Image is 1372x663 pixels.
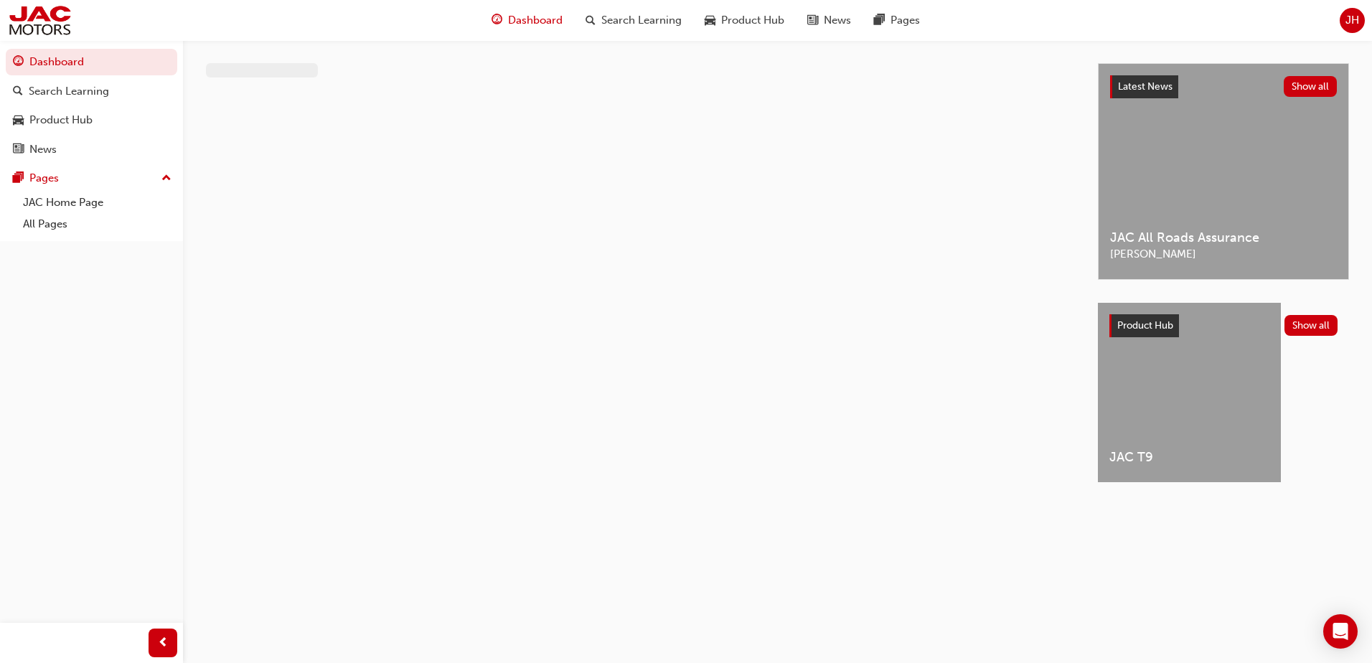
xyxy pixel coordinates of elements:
a: JAC T9 [1098,303,1281,482]
span: Pages [891,12,920,29]
a: JAC Home Page [17,192,177,214]
a: news-iconNews [796,6,863,35]
div: Search Learning [29,83,109,100]
span: Search Learning [601,12,682,29]
span: News [824,12,851,29]
a: pages-iconPages [863,6,931,35]
a: guage-iconDashboard [480,6,574,35]
span: pages-icon [13,172,24,185]
span: JH [1345,12,1359,29]
a: Product HubShow all [1109,314,1338,337]
span: prev-icon [158,634,169,652]
a: Search Learning [6,78,177,105]
a: Latest NewsShow allJAC All Roads Assurance[PERSON_NAME] [1098,63,1349,280]
button: Show all [1284,76,1338,97]
span: news-icon [807,11,818,29]
button: Pages [6,165,177,192]
div: Product Hub [29,112,93,128]
span: guage-icon [492,11,502,29]
span: car-icon [705,11,715,29]
span: search-icon [13,85,23,98]
button: Show all [1284,315,1338,336]
span: Product Hub [1117,319,1173,331]
a: Product Hub [6,107,177,133]
span: pages-icon [874,11,885,29]
span: up-icon [161,169,171,188]
button: JH [1340,8,1365,33]
span: Latest News [1118,80,1173,93]
a: Dashboard [6,49,177,75]
a: All Pages [17,213,177,235]
span: guage-icon [13,56,24,69]
span: Dashboard [508,12,563,29]
span: [PERSON_NAME] [1110,246,1337,263]
a: Latest NewsShow all [1110,75,1337,98]
span: car-icon [13,114,24,127]
div: Open Intercom Messenger [1323,614,1358,649]
div: Pages [29,170,59,187]
button: DashboardSearch LearningProduct HubNews [6,46,177,165]
a: News [6,136,177,163]
img: jac-portal [7,4,72,37]
span: search-icon [586,11,596,29]
span: news-icon [13,144,24,156]
div: News [29,141,57,158]
span: JAC T9 [1109,449,1269,466]
a: search-iconSearch Learning [574,6,693,35]
a: car-iconProduct Hub [693,6,796,35]
span: Product Hub [721,12,784,29]
span: JAC All Roads Assurance [1110,230,1337,246]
